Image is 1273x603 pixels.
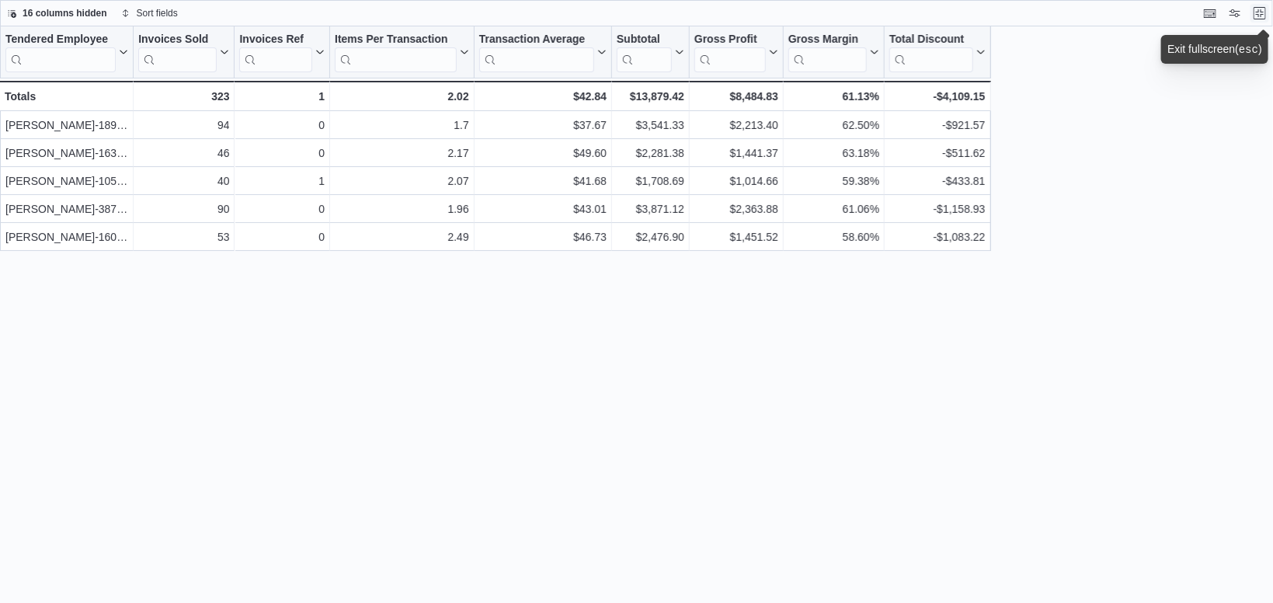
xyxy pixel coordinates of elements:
[138,116,229,134] div: 94
[138,228,229,246] div: 53
[1,4,113,23] button: 16 columns hidden
[788,87,879,106] div: 61.13%
[335,228,469,246] div: 2.49
[240,172,325,190] div: 1
[5,87,128,106] div: Totals
[694,144,778,162] div: $1,441.37
[788,144,879,162] div: 63.18%
[694,172,778,190] div: $1,014.66
[479,33,594,47] div: Transaction Average
[239,87,325,106] div: 1
[889,200,985,218] div: -$1,158.93
[479,87,607,106] div: $42.84
[889,144,985,162] div: -$511.62
[5,116,128,134] div: [PERSON_NAME]-1893 [PERSON_NAME]
[1167,41,1262,58] div: Exit fullscreen ( )
[694,33,766,72] div: Gross Profit
[138,33,217,47] div: Invoices Sold
[335,33,457,72] div: Items Per Transaction
[694,116,778,134] div: $2,213.40
[788,33,867,47] div: Gross Margin
[788,228,879,246] div: 58.60%
[617,200,684,218] div: $3,871.12
[5,33,128,72] button: Tendered Employee
[788,200,879,218] div: 61.06%
[479,144,607,162] div: $49.60
[617,116,684,134] div: $3,541.33
[617,144,684,162] div: $2,281.38
[115,4,184,23] button: Sort fields
[479,33,594,72] div: Transaction Average
[335,200,469,218] div: 1.96
[617,87,684,106] div: $13,879.42
[23,7,107,19] span: 16 columns hidden
[5,33,116,47] div: Tendered Employee
[479,116,607,134] div: $37.67
[1239,44,1258,56] kbd: esc
[240,116,325,134] div: 0
[335,172,469,190] div: 2.07
[788,33,867,72] div: Gross Margin
[479,228,607,246] div: $46.73
[240,144,325,162] div: 0
[5,172,128,190] div: [PERSON_NAME]-1055 [PERSON_NAME]
[617,33,672,72] div: Subtotal
[138,144,229,162] div: 46
[889,228,985,246] div: -$1,083.22
[335,33,469,72] button: Items Per Transaction
[5,228,128,246] div: [PERSON_NAME]-1603 [PERSON_NAME]
[694,33,778,72] button: Gross Profit
[889,33,985,72] button: Total Discount
[479,200,607,218] div: $43.01
[138,87,229,106] div: 323
[5,200,128,218] div: [PERSON_NAME]-3870 [PERSON_NAME]
[138,172,229,190] div: 40
[617,33,672,47] div: Subtotal
[889,33,972,72] div: Total Discount
[239,33,312,72] div: Invoices Ref
[1201,4,1219,23] button: Keyboard shortcuts
[5,144,128,162] div: [PERSON_NAME]-1632 [PERSON_NAME]
[694,228,778,246] div: $1,451.52
[335,116,469,134] div: 1.7
[479,172,607,190] div: $41.68
[889,33,972,47] div: Total Discount
[240,228,325,246] div: 0
[138,200,229,218] div: 90
[479,33,607,72] button: Transaction Average
[1226,4,1244,23] button: Display options
[889,172,985,190] div: -$433.81
[788,172,879,190] div: 59.38%
[788,116,879,134] div: 62.50%
[1250,4,1269,23] button: Exit fullscreen
[335,87,469,106] div: 2.02
[694,33,766,47] div: Gross Profit
[335,33,457,47] div: Items Per Transaction
[617,172,684,190] div: $1,708.69
[889,116,985,134] div: -$921.57
[335,144,469,162] div: 2.17
[239,33,325,72] button: Invoices Ref
[240,200,325,218] div: 0
[138,33,229,72] button: Invoices Sold
[138,33,217,72] div: Invoices Sold
[5,33,116,72] div: Tendered Employee
[617,228,684,246] div: $2,476.90
[137,7,178,19] span: Sort fields
[617,33,684,72] button: Subtotal
[694,200,778,218] div: $2,363.88
[239,33,312,47] div: Invoices Ref
[889,87,985,106] div: -$4,109.15
[694,87,778,106] div: $8,484.83
[788,33,879,72] button: Gross Margin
